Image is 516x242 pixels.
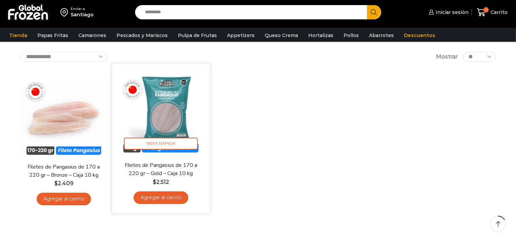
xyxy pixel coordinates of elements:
[133,191,188,204] a: Agregar al carrito: “Filetes de Pangasius de 170 a 220 gr - Gold - Caja 10 kg”
[34,29,72,42] a: Papas Fritas
[436,53,458,61] span: Mostrar
[401,29,439,42] a: Descuentos
[37,193,91,205] a: Agregar al carrito: “Filetes de Pangasius de 170 a 220 gr - Bronze - Caja 10 kg”
[75,29,110,42] a: Camarones
[427,5,468,19] a: Iniciar sesión
[124,138,198,150] span: Vista Rápida
[113,29,171,42] a: Pescados y Mariscos
[122,162,200,178] a: Filetes de Pangasius de 170 a 220 gr – Gold – Caja 10 kg
[20,52,107,62] select: Pedido de la tienda
[367,5,381,19] button: Search button
[54,180,58,187] span: $
[434,9,468,16] span: Iniciar sesión
[475,4,509,20] a: 0 Carrito
[174,29,220,42] a: Pulpa de Frutas
[340,29,362,42] a: Pollos
[224,29,258,42] a: Appetizers
[305,29,337,42] a: Hortalizas
[261,29,301,42] a: Queso Crema
[71,11,94,18] div: Santiago
[6,29,31,42] a: Tienda
[489,9,508,16] span: Carrito
[60,6,71,18] img: address-field-icon.svg
[483,7,489,13] span: 0
[153,179,156,185] span: $
[71,6,94,11] div: Enviar a
[153,179,169,185] bdi: 2.512
[25,163,103,179] a: Filetes de Pangasius de 170 a 220 gr – Bronze – Caja 10 kg
[366,29,397,42] a: Abarrotes
[54,180,73,187] bdi: 2.409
